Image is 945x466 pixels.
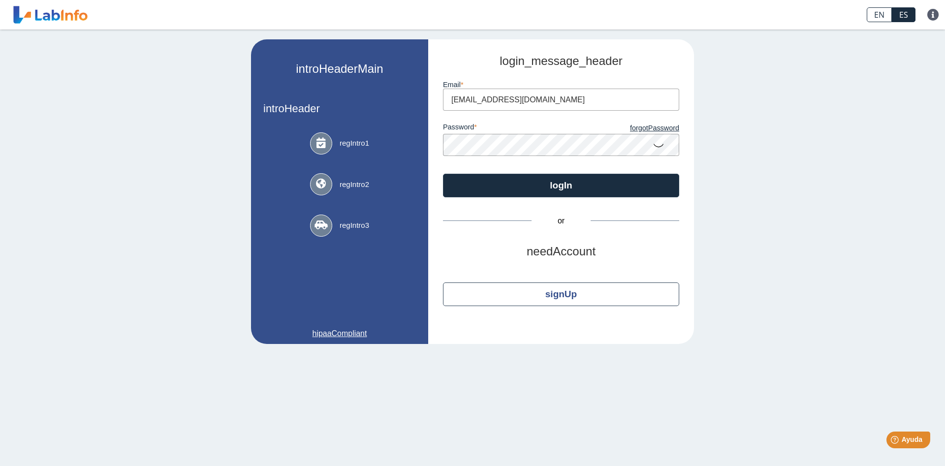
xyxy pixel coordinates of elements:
[340,220,369,231] span: regIntro3
[443,174,679,197] button: logIn
[867,7,892,22] a: EN
[340,138,369,149] span: regIntro1
[857,428,934,455] iframe: Help widget launcher
[340,179,369,190] span: regIntro2
[892,7,915,22] a: ES
[561,123,679,134] a: forgotPassword
[263,102,416,115] h3: introHeader
[263,328,416,340] a: hipaaCompliant
[443,54,679,68] h2: login_message_header
[443,282,679,306] button: signUp
[532,215,591,227] span: or
[443,81,679,89] label: email
[443,123,561,134] label: password
[296,62,383,76] h2: introHeaderMain
[443,245,679,259] h2: needAccount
